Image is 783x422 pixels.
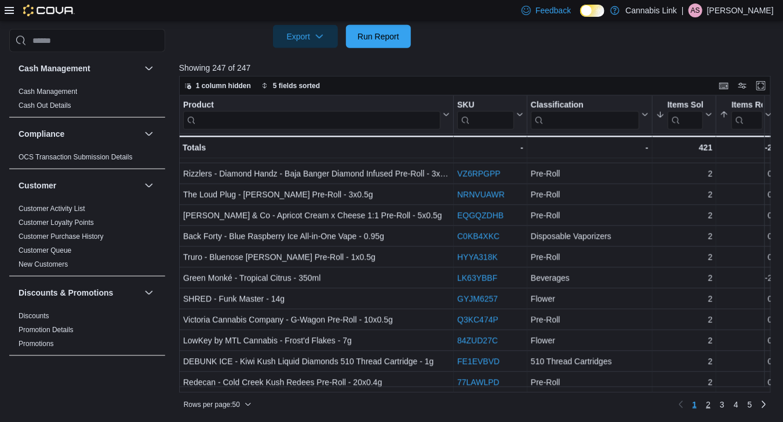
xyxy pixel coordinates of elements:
[625,3,677,17] p: Cannabis Link
[720,272,772,286] div: -2
[531,251,649,265] div: Pre-Roll
[580,5,604,17] input: Dark Mode
[531,168,649,181] div: Pre-Roll
[273,25,338,48] button: Export
[179,62,777,74] p: Showing 247 of 247
[183,188,450,202] div: The Loud Plug - [PERSON_NAME] Pre-Roll - 3x0.5g
[19,326,74,334] a: Promotion Details
[457,358,500,367] a: FE1EVBVD
[457,295,498,304] a: GYJM6257
[358,31,399,42] span: Run Report
[717,79,731,93] button: Keyboard shortcuts
[457,337,498,346] a: 84ZUD27C
[457,212,504,221] a: EQGQZDHB
[720,399,724,410] span: 3
[19,63,90,74] h3: Cash Management
[674,395,771,414] nav: Pagination for preceding grid
[655,314,712,328] div: 2
[457,100,514,111] div: SKU
[19,260,68,269] span: New Customers
[691,3,700,17] span: AS
[183,100,440,111] div: Product
[9,150,165,169] div: Compliance
[655,334,712,348] div: 2
[531,100,639,130] div: Classification
[196,81,251,90] span: 1 column hidden
[183,100,450,130] button: Product
[19,232,104,241] a: Customer Purchase History
[720,334,772,348] div: 0
[184,400,240,409] span: Rows per page : 50
[655,272,712,286] div: 2
[688,395,757,414] ul: Pagination for preceding grid
[720,188,772,202] div: 0
[183,141,450,155] div: Totals
[734,399,738,410] span: 4
[655,251,712,265] div: 2
[457,379,500,388] a: 77LAWLPD
[183,251,450,265] div: Truro - Bluenose [PERSON_NAME] Pre-Roll - 1x0.5g
[346,25,411,48] button: Run Report
[19,366,49,378] h3: Finance
[682,3,684,17] p: |
[667,100,703,111] div: Items Sold
[183,100,440,130] div: Product
[531,293,649,307] div: Flower
[19,340,54,348] a: Promotions
[720,314,772,328] div: 0
[19,128,140,140] button: Compliance
[735,79,749,93] button: Display options
[655,293,712,307] div: 2
[19,153,133,161] a: OCS Transaction Submission Details
[19,246,71,254] a: Customer Queue
[531,141,649,155] div: -
[531,188,649,202] div: Pre-Roll
[179,398,256,412] button: Rows per page:50
[19,246,71,255] span: Customer Queue
[655,100,712,130] button: Items Sold
[142,61,156,75] button: Cash Management
[9,202,165,276] div: Customer
[183,293,450,307] div: SHRED - Funk Master - 14g
[743,395,757,414] a: Page 5 of 5
[19,63,140,74] button: Cash Management
[757,398,771,412] a: Next page
[183,230,450,244] div: Back Forty - Blue Raspberry Ice All-in-One Vape - 0.95g
[720,230,772,244] div: 0
[457,170,501,179] a: VZ6RPGPP
[748,399,752,410] span: 5
[689,3,702,17] div: Andrew Stewart
[457,316,498,325] a: Q3KC474P
[142,127,156,141] button: Compliance
[183,168,450,181] div: Rizzlers - Diamond Handz - Baja Banger Diamond Infused Pre-Roll - 3x0.45g
[19,219,94,227] a: Customer Loyalty Points
[19,101,71,110] span: Cash Out Details
[19,232,104,241] span: Customer Purchase History
[531,355,649,369] div: 510 Thread Cartridges
[457,141,523,155] div: -
[19,87,77,96] span: Cash Management
[655,209,712,223] div: 2
[19,128,64,140] h3: Compliance
[183,272,450,286] div: Green Monké - Tropical Citrus - 350ml
[720,355,772,369] div: 0
[19,218,94,227] span: Customer Loyalty Points
[655,230,712,244] div: 2
[19,311,49,321] span: Discounts
[720,168,772,181] div: 0
[183,334,450,348] div: LowKey by MTL Cannabis - Frost'd Flakes - 7g
[19,366,140,378] button: Finance
[655,188,712,202] div: 2
[257,79,325,93] button: 5 fields sorted
[19,312,49,320] a: Discounts
[715,395,729,414] a: Page 3 of 5
[183,376,450,390] div: Redecan - Cold Creek Kush Redees Pre-Roll - 20x0.4g
[457,100,514,130] div: SKU URL
[731,100,763,130] div: Items Ref
[531,209,649,223] div: Pre-Roll
[457,191,505,200] a: NRNVUAWR
[19,152,133,162] span: OCS Transaction Submission Details
[23,5,75,16] img: Cova
[655,141,712,155] div: 421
